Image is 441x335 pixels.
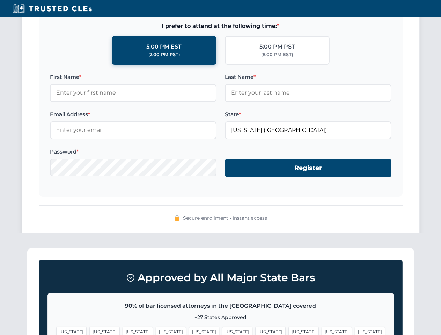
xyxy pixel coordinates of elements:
[56,313,385,321] p: +27 States Approved
[50,110,216,119] label: Email Address
[225,110,391,119] label: State
[225,121,391,139] input: Florida (FL)
[10,3,94,14] img: Trusted CLEs
[225,159,391,177] button: Register
[148,51,180,58] div: (2:00 PM PST)
[225,84,391,102] input: Enter your last name
[146,42,182,51] div: 5:00 PM EST
[50,22,391,31] span: I prefer to attend at the following time:
[225,73,391,81] label: Last Name
[50,148,216,156] label: Password
[259,42,295,51] div: 5:00 PM PST
[50,84,216,102] input: Enter your first name
[47,268,394,287] h3: Approved by All Major State Bars
[183,214,267,222] span: Secure enrollment • Instant access
[261,51,293,58] div: (8:00 PM EST)
[56,301,385,311] p: 90% of bar licensed attorneys in the [GEOGRAPHIC_DATA] covered
[50,73,216,81] label: First Name
[174,215,180,221] img: 🔒
[50,121,216,139] input: Enter your email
